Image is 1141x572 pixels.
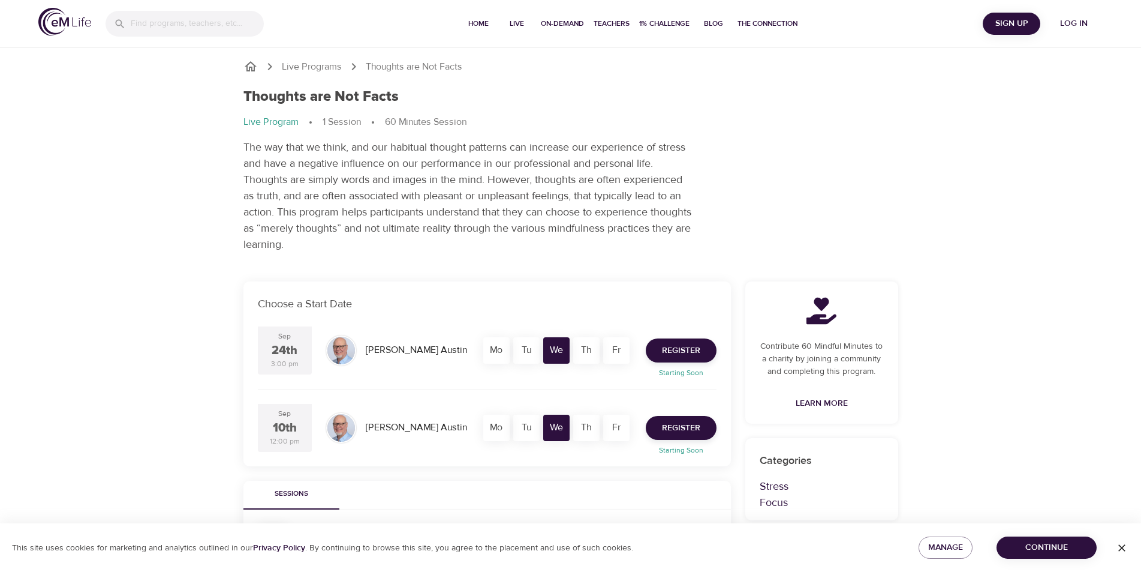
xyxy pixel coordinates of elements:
span: Live [502,17,531,30]
p: Starting Soon [639,367,724,378]
p: Categories [760,453,884,469]
div: Tu [513,337,540,364]
p: Focus [760,495,884,511]
span: Teachers [594,17,630,30]
p: The way that we think, and our habitual thought patterns can increase our experience of stress an... [243,139,693,253]
span: Blog [699,17,728,30]
div: [PERSON_NAME] Austin [361,339,472,362]
span: Register [662,343,700,358]
a: Learn More [791,393,853,415]
span: Sessions [251,488,332,501]
p: Choose a Start Date [258,296,716,312]
span: The Connection [737,17,797,30]
p: Stress [760,478,884,495]
div: Sep [278,331,291,342]
p: Contribute 60 Mindful Minutes to a charity by joining a community and completing this program. [760,340,884,378]
span: On-Demand [541,17,584,30]
div: Fr [603,415,630,441]
img: logo [38,8,91,36]
input: Find programs, teachers, etc... [131,11,264,37]
div: We [543,415,570,441]
span: Home [464,17,493,30]
span: Register [662,421,700,436]
div: Tu [513,415,540,441]
div: 3:00 pm [271,359,299,369]
p: Starting Soon [639,445,724,456]
p: 60 Minutes Session [385,115,466,129]
div: Th [573,415,600,441]
nav: breadcrumb [243,59,898,74]
span: Sign Up [988,16,1035,31]
span: Log in [1050,16,1098,31]
div: Fr [603,337,630,364]
span: 1% Challenge [639,17,690,30]
a: Privacy Policy [253,543,305,553]
h1: Thoughts are Not Facts [243,88,399,106]
div: Mo [483,415,510,441]
div: 24th [272,342,297,360]
div: Sep [278,409,291,419]
div: Mo [483,337,510,364]
div: Th [573,337,600,364]
p: 1 Session [323,115,361,129]
button: Continue [997,537,1097,559]
p: Thoughts are Not Facts [366,60,462,74]
p: Live Program [243,115,299,129]
button: Manage [919,537,973,559]
button: Sign Up [983,13,1040,35]
span: Learn More [796,396,848,411]
div: 10th [273,420,297,437]
button: Register [646,339,716,363]
nav: breadcrumb [243,115,898,130]
button: Register [646,416,716,440]
div: [PERSON_NAME] Austin [361,416,472,439]
span: Manage [928,540,963,555]
span: Continue [1006,540,1087,555]
div: 12:00 pm [270,436,300,447]
button: Log in [1045,13,1103,35]
a: Live Programs [282,60,342,74]
div: We [543,337,570,364]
